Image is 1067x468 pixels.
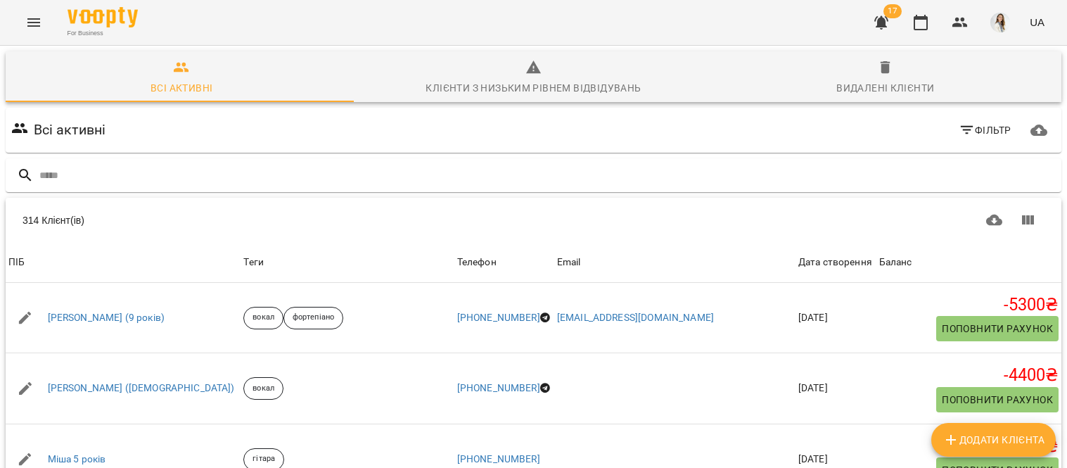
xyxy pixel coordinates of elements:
button: Показати колонки [1011,203,1044,237]
span: Баланс [879,254,1059,271]
button: Поповнити рахунок [936,316,1059,341]
button: Фільтр [953,118,1017,143]
p: фортепіано [293,312,334,324]
span: Поповнити рахунок [942,391,1053,408]
a: [PHONE_NUMBER] [457,382,540,393]
span: ПІБ [8,254,238,271]
span: Телефон [457,254,551,271]
a: Міша 5 років [48,453,106,467]
span: Email [557,254,793,271]
p: гітара [253,453,275,465]
button: Додати клієнта [931,423,1056,457]
div: Телефон [457,254,497,271]
div: Sort [8,254,25,271]
h6: Всі активні [34,119,106,141]
div: Sort [879,254,912,271]
h5: -3600 ₴ [879,436,1059,457]
a: [PHONE_NUMBER] [457,312,540,323]
div: Баланс [879,254,912,271]
a: [PERSON_NAME] (9 років) [48,311,165,325]
a: [PHONE_NUMBER] [457,453,540,464]
span: Фільтр [959,122,1011,139]
button: Поповнити рахунок [936,387,1059,412]
img: abcb920824ed1c0b1cb573ad24907a7f.png [990,13,1010,32]
p: вокал [253,383,274,395]
button: Завантажити CSV [978,203,1011,237]
div: Table Toolbar [6,198,1061,243]
a: [EMAIL_ADDRESS][DOMAIN_NAME] [557,312,714,323]
div: 314 Клієнт(ів) [23,213,531,227]
div: ПІБ [8,254,25,271]
td: [DATE] [796,283,876,353]
div: Sort [457,254,497,271]
a: [PERSON_NAME] ([DEMOGRAPHIC_DATA]) [48,381,235,396]
p: вокал [253,312,274,324]
div: вокал [243,307,283,329]
span: Дата створення [798,254,874,271]
button: Menu [17,6,51,39]
span: UA [1030,15,1044,30]
div: Sort [798,254,872,271]
h5: -5300 ₴ [879,294,1059,316]
img: Voopty Logo [68,7,138,27]
h5: -4400 ₴ [879,365,1059,386]
div: Всі активні [151,80,212,96]
div: Клієнти з низьким рівнем відвідувань [426,80,641,96]
span: 17 [883,4,902,18]
span: Поповнити рахунок [942,320,1053,337]
div: вокал [243,377,283,400]
div: Sort [557,254,581,271]
div: Дата створення [798,254,872,271]
div: Видалені клієнти [836,80,934,96]
span: For Business [68,29,138,38]
td: [DATE] [796,353,876,424]
div: Теги [243,254,451,271]
span: Додати клієнта [943,431,1044,448]
div: фортепіано [283,307,343,329]
button: UA [1024,9,1050,35]
div: Email [557,254,581,271]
